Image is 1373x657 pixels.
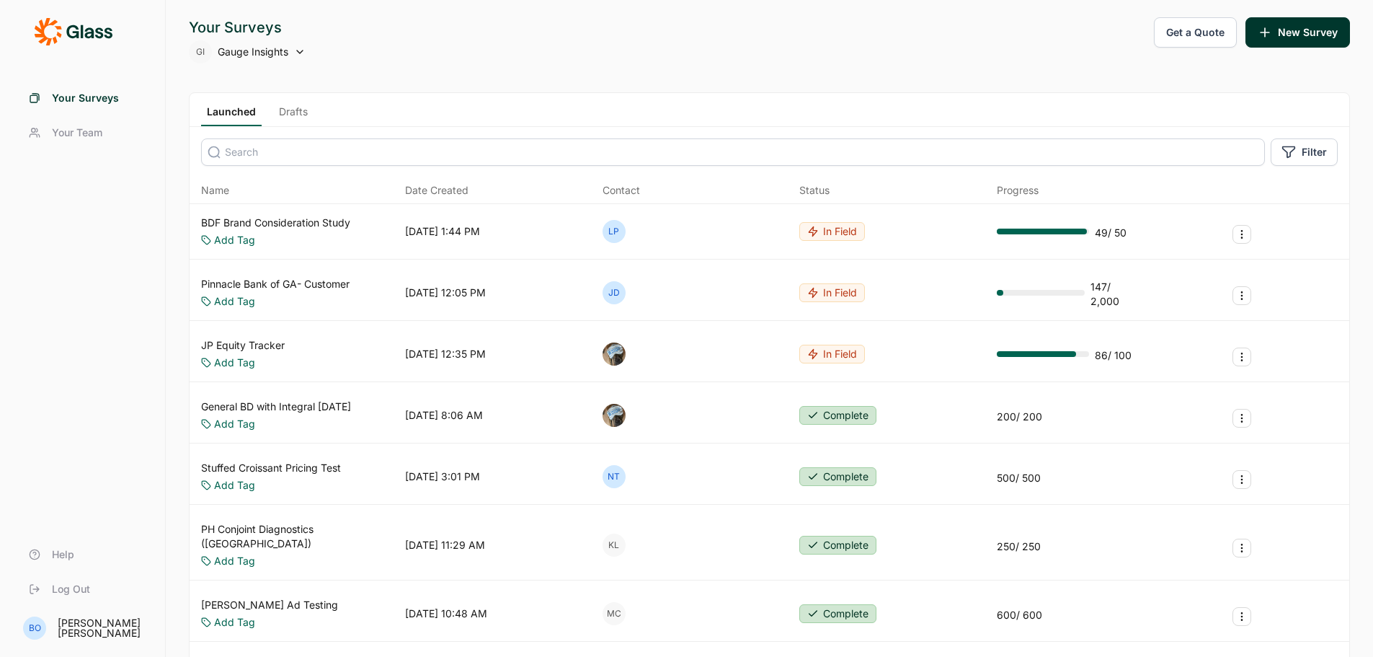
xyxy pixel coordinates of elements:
button: Survey Actions [1232,225,1251,244]
button: Complete [799,467,876,486]
button: In Field [799,283,865,302]
button: Complete [799,406,876,425]
button: Survey Actions [1232,607,1251,626]
a: Add Tag [214,233,255,247]
div: [DATE] 10:48 AM [405,607,487,621]
span: Gauge Insights [218,45,288,59]
div: [DATE] 11:29 AM [405,538,485,552]
a: Stuffed Croissant Pricing Test [201,461,341,475]
div: [DATE] 12:05 PM [405,286,486,300]
div: Your Surveys [189,17,306,38]
div: 600 / 600 [997,608,1042,622]
button: Complete [799,536,876,555]
div: [DATE] 8:06 AM [405,408,483,423]
div: Status [799,183,830,198]
button: Survey Actions [1232,286,1251,305]
a: Add Tag [214,478,255,493]
a: Launched [201,105,262,126]
div: [DATE] 12:35 PM [405,347,486,361]
span: Filter [1302,145,1327,159]
a: PH Conjoint Diagnostics ([GEOGRAPHIC_DATA]) [201,522,399,551]
button: New Survey [1245,17,1350,48]
span: Name [201,183,229,198]
div: JD [603,281,626,304]
img: ocn8z7iqvmiiaveqkfqd.png [603,343,626,366]
a: Add Tag [214,615,255,630]
div: [DATE] 3:01 PM [405,469,480,484]
div: Contact [603,183,640,198]
span: Help [52,547,74,562]
span: Date Created [405,183,468,198]
button: Get a Quote [1154,17,1237,48]
div: GI [189,40,212,63]
a: Pinnacle Bank of GA- Customer [201,277,350,291]
input: Search [201,138,1265,166]
a: BDF Brand Consideration Study [201,216,350,230]
button: In Field [799,222,865,241]
div: LP [603,220,626,243]
a: Add Tag [214,356,255,370]
button: Complete [799,604,876,623]
div: 200 / 200 [997,410,1042,424]
button: Survey Actions [1232,409,1251,428]
div: 500 / 500 [997,471,1041,485]
div: [PERSON_NAME] [PERSON_NAME] [58,618,148,638]
button: Survey Actions [1232,348,1251,366]
a: Add Tag [214,554,255,568]
div: 86 / 100 [1095,348,1132,363]
div: MC [603,602,626,625]
a: General BD with Integral [DATE] [201,400,351,414]
div: [DATE] 1:44 PM [405,224,480,239]
button: Survey Actions [1232,539,1251,557]
div: 147 / 2,000 [1090,280,1140,309]
a: Add Tag [214,417,255,431]
button: Filter [1271,138,1338,166]
span: Log Out [52,582,90,596]
button: Survey Actions [1232,470,1251,489]
a: Drafts [273,105,314,126]
div: 49 / 50 [1095,226,1127,240]
span: Your Team [52,125,102,140]
div: KL [603,534,626,557]
a: [PERSON_NAME] Ad Testing [201,598,338,612]
div: NT [603,465,626,488]
img: ocn8z7iqvmiiaveqkfqd.png [603,404,626,427]
div: 250 / 250 [997,539,1041,554]
div: BO [23,617,46,640]
a: Add Tag [214,294,255,309]
span: Your Surveys [52,91,119,105]
div: Progress [997,183,1039,198]
a: JP Equity Tracker [201,338,285,353]
button: In Field [799,345,865,363]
